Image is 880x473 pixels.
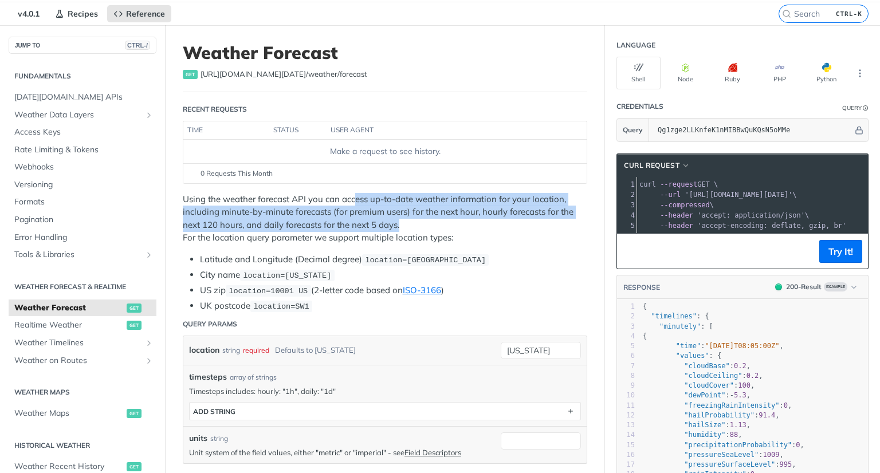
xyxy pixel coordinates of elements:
button: Show subpages for Tools & Libraries [144,250,154,259]
span: "cloudBase" [684,362,729,370]
button: PHP [757,57,802,89]
div: Defaults to [US_STATE] [275,342,356,358]
button: cURL Request [620,160,694,171]
button: RESPONSE [623,282,661,293]
span: https://api.tomorrow.io/v4/weather/forecast [201,69,367,80]
div: 12 [617,411,635,420]
div: ADD string [193,407,235,416]
li: City name [200,269,587,282]
div: 2 [617,312,635,321]
span: get [127,321,142,330]
span: "timelines" [651,312,696,320]
span: get [183,70,198,79]
div: QueryInformation [842,104,869,112]
button: Copy to clipboard [623,243,639,260]
a: Pagination [9,211,156,228]
button: Show subpages for Weather Data Layers [144,111,154,120]
span: Pagination [14,214,154,226]
span: Example [824,282,847,291]
h2: Weather Maps [9,387,156,397]
span: : { [643,312,709,320]
span: : , [643,431,742,439]
a: Tools & LibrariesShow subpages for Tools & Libraries [9,246,156,263]
span: [DATE][DOMAIN_NAME] APIs [14,92,154,103]
span: 995 [779,460,792,468]
span: curl [639,180,656,188]
input: apikey [652,119,853,141]
div: 11 [617,401,635,411]
span: cURL Request [624,160,679,171]
button: Hide [853,124,865,136]
span: Weather Data Layers [14,109,142,121]
span: Weather Timelines [14,337,142,349]
span: 1009 [763,451,780,459]
span: 91.4 [759,411,775,419]
span: Weather on Routes [14,355,142,366]
button: Shell [616,57,661,89]
span: get [127,303,142,313]
span: : , [643,381,755,389]
span: --request [660,180,697,188]
span: "humidity" [684,431,725,439]
div: Query [842,104,862,112]
div: string [210,433,228,444]
span: : , [643,411,780,419]
a: [DATE][DOMAIN_NAME] APIs [9,89,156,106]
span: 'accept: application/json' [697,211,805,219]
div: 5 [617,220,637,231]
div: 5 [617,341,635,351]
kbd: CTRL-K [833,8,865,19]
div: 8 [617,371,635,381]
div: 9 [617,381,635,391]
span: v4.0.1 [11,5,46,22]
button: 200200-ResultExample [769,281,862,293]
div: required [243,342,269,358]
span: 100 [738,381,751,389]
span: location=[GEOGRAPHIC_DATA] [365,256,486,265]
span: Access Keys [14,127,154,138]
span: \ [639,211,809,219]
span: : { [643,352,721,360]
span: Weather Recent History [14,461,124,472]
a: Versioning [9,176,156,194]
span: get [127,409,142,418]
span: "time" [676,342,701,350]
span: "pressureSurfaceLevel" [684,460,775,468]
div: Make a request to see history. [188,145,582,157]
p: Unit system of the field values, either "metric" or "imperial" - see [189,447,495,458]
a: Field Descriptors [404,448,461,457]
li: Latitude and Longitude (Decimal degree) [200,253,587,266]
div: Query Params [183,319,237,329]
div: Recent Requests [183,104,247,115]
span: Realtime Weather [14,320,124,331]
div: 4 [617,210,637,220]
button: Node [663,57,708,89]
span: : [ [643,322,713,330]
button: Show subpages for Weather Timelines [144,338,154,348]
div: Language [616,40,655,50]
div: 10 [617,391,635,400]
span: get [127,462,142,471]
div: 17 [617,460,635,470]
div: array of strings [230,372,277,383]
div: 14 [617,430,635,440]
div: 13 [617,420,635,430]
a: Realtime Weatherget [9,317,156,334]
span: "[DATE]T08:05:00Z" [705,342,779,350]
div: 6 [617,351,635,361]
span: timesteps [189,371,227,383]
span: '[URL][DOMAIN_NAME][DATE]' [685,191,792,199]
svg: More ellipsis [855,68,865,78]
th: user agent [327,121,564,140]
span: : , [643,451,784,459]
span: 0 [784,401,788,409]
div: 2 [617,190,637,200]
th: status [269,121,327,140]
span: Versioning [14,179,154,191]
span: --header [660,211,693,219]
a: Weather Data LayersShow subpages for Weather Data Layers [9,107,156,124]
div: 15 [617,440,635,450]
li: UK postcode [200,299,587,313]
span: Webhooks [14,161,154,173]
button: JUMP TOCTRL-/ [9,37,156,54]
